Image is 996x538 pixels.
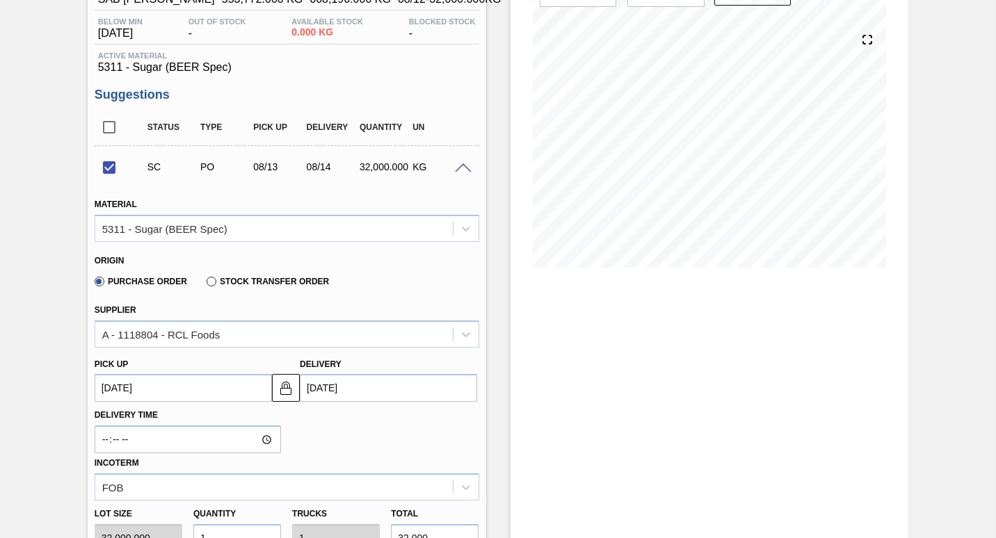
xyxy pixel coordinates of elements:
[291,27,363,38] span: 0.000 KG
[95,277,187,286] label: Purchase Order
[95,305,136,315] label: Supplier
[356,122,413,132] div: Quantity
[188,17,246,26] span: Out Of Stock
[278,380,294,396] img: locked
[185,17,250,40] div: -
[250,122,307,132] div: Pick up
[391,509,418,519] label: Total
[102,222,227,234] div: 5311 - Sugar (BEER Spec)
[98,27,143,40] span: [DATE]
[300,359,342,369] label: Delivery
[197,161,254,172] div: Purchase order
[193,509,236,519] label: Quantity
[207,277,329,286] label: Stock Transfer Order
[98,61,476,74] span: 5311 - Sugar (BEER Spec)
[95,504,182,524] label: Lot size
[303,161,360,172] div: 08/14/2025
[98,51,476,60] span: Active Material
[102,481,124,493] div: FOB
[144,122,201,132] div: Status
[95,458,139,468] label: Incoterm
[405,17,479,40] div: -
[272,374,300,402] button: locked
[98,17,143,26] span: Below Min
[95,359,129,369] label: Pick up
[292,509,327,519] label: Trucks
[95,374,272,402] input: mm/dd/yyyy
[197,122,254,132] div: Type
[95,88,479,102] h3: Suggestions
[144,161,201,172] div: Suggestion Created
[409,161,466,172] div: KG
[303,122,360,132] div: Delivery
[409,17,476,26] span: Blocked Stock
[95,199,137,209] label: Material
[102,328,220,340] div: A - 1118804 - RCL Foods
[291,17,363,26] span: Available Stock
[95,256,124,266] label: Origin
[300,374,477,402] input: mm/dd/yyyy
[409,122,466,132] div: UN
[95,405,281,425] label: Delivery Time
[250,161,307,172] div: 08/13/2025
[356,161,413,172] div: 32,000.000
